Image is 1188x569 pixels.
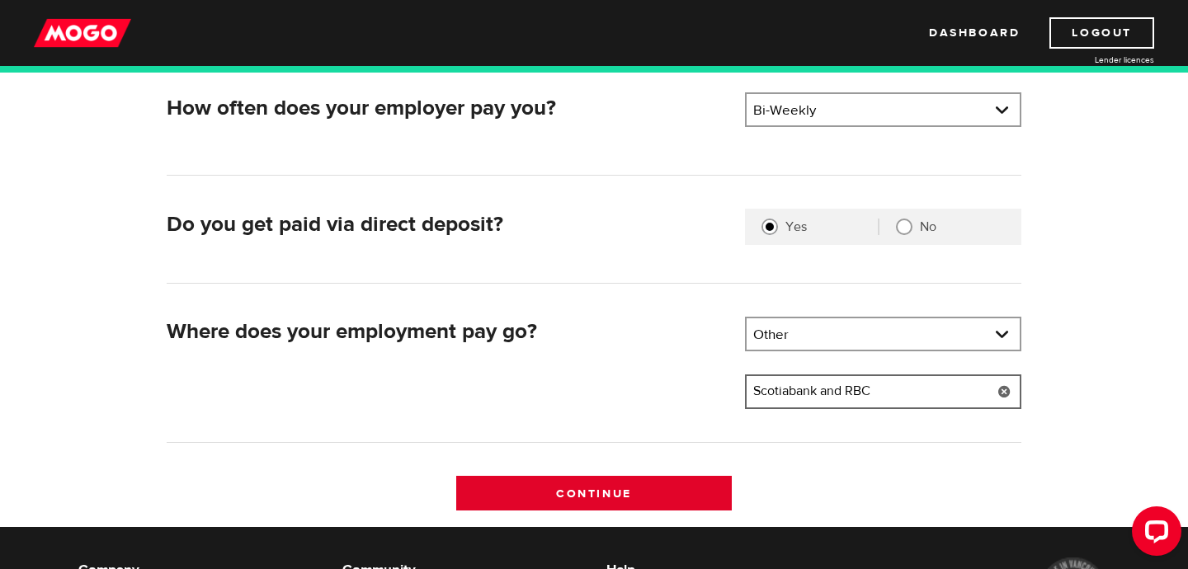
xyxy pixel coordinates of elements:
[167,96,733,121] h2: How often does your employer pay you?
[929,17,1020,49] a: Dashboard
[1030,54,1154,66] a: Lender licences
[34,17,131,49] img: mogo_logo-11ee424be714fa7cbb0f0f49df9e16ec.png
[761,219,778,235] input: Yes
[785,219,878,235] label: Yes
[456,476,733,510] input: Continue
[896,219,912,235] input: No
[920,219,1005,235] label: No
[167,212,733,237] h2: Do you get paid via direct deposit?
[1049,17,1154,49] a: Logout
[1119,500,1188,569] iframe: LiveChat chat widget
[167,319,733,345] h2: Where does your employment pay go?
